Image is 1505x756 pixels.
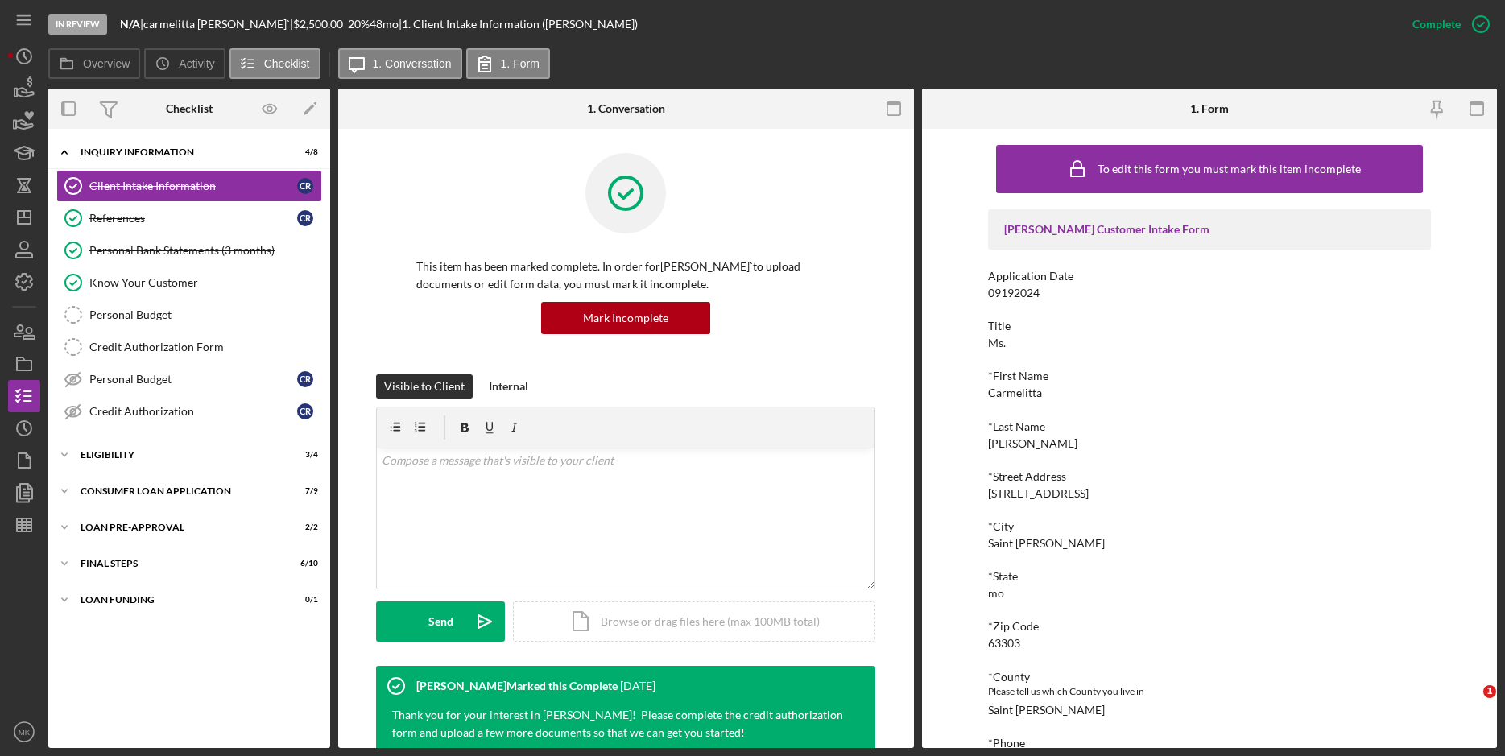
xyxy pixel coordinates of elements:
[1004,223,1415,236] div: [PERSON_NAME] Customer Intake Form
[620,680,655,692] time: 2025-07-30 18:27
[466,48,550,79] button: 1. Form
[384,374,465,399] div: Visible to Client
[81,486,278,496] div: Consumer Loan Application
[81,523,278,532] div: Loan Pre-Approval
[587,102,665,115] div: 1. Conversation
[373,57,452,70] label: 1. Conversation
[83,57,130,70] label: Overview
[289,147,318,157] div: 4 / 8
[289,450,318,460] div: 3 / 4
[56,170,322,202] a: Client Intake Informationcr
[56,395,322,428] a: Credit Authorizationcr
[56,234,322,266] a: Personal Bank Statements (3 months)
[338,48,462,79] button: 1. Conversation
[297,403,313,419] div: c r
[179,57,214,70] label: Activity
[988,270,1431,283] div: Application Date
[81,147,278,157] div: Inquiry Information
[89,212,297,225] div: References
[1098,163,1361,176] div: To edit this form you must mark this item incomplete
[392,706,843,742] p: Thank you for your interest in [PERSON_NAME]! Please complete the credit authorization form and u...
[1483,685,1496,698] span: 1
[229,48,320,79] button: Checklist
[501,57,540,70] label: 1. Form
[988,487,1089,500] div: [STREET_ADDRESS]
[988,704,1105,717] div: Saint [PERSON_NAME]
[56,331,322,363] a: Credit Authorization Form
[988,287,1040,300] div: 09192024
[81,450,278,460] div: Eligibility
[988,684,1431,700] div: Please tell us which County you live in
[416,258,835,294] p: This item has been marked complete. In order for [PERSON_NAME]` to upload documents or edit form ...
[988,637,1020,650] div: 63303
[120,18,143,31] div: |
[81,595,278,605] div: Loan Funding
[89,244,321,257] div: Personal Bank Statements (3 months)
[48,14,107,35] div: In Review
[988,570,1431,583] div: *State
[89,373,297,386] div: Personal Budget
[370,18,399,31] div: 48 mo
[289,486,318,496] div: 7 / 9
[1450,685,1489,724] iframe: Intercom live chat
[143,18,293,31] div: carmelitta [PERSON_NAME]` |
[297,210,313,226] div: c r
[89,341,321,353] div: Credit Authorization Form
[56,363,322,395] a: Personal Budgetcr
[348,18,370,31] div: 20 %
[988,537,1105,550] div: Saint [PERSON_NAME]
[489,374,528,399] div: Internal
[481,374,536,399] button: Internal
[48,48,140,79] button: Overview
[297,178,313,194] div: c r
[89,308,321,321] div: Personal Budget
[988,437,1077,450] div: [PERSON_NAME]
[988,420,1431,433] div: *Last Name
[541,302,710,334] button: Mark Incomplete
[264,57,310,70] label: Checklist
[81,559,278,568] div: FINAL STEPS
[56,266,322,299] a: Know Your Customer
[376,601,505,642] button: Send
[988,671,1431,684] div: *County
[428,601,453,642] div: Send
[56,299,322,331] a: Personal Budget
[988,737,1431,750] div: *Phone
[988,370,1431,382] div: *First Name
[89,276,321,289] div: Know Your Customer
[988,470,1431,483] div: *Street Address
[988,520,1431,533] div: *City
[416,680,618,692] div: [PERSON_NAME] Marked this Complete
[120,17,140,31] b: N/A
[583,302,668,334] div: Mark Incomplete
[297,371,313,387] div: c r
[166,102,213,115] div: Checklist
[56,202,322,234] a: Referencescr
[289,595,318,605] div: 0 / 1
[289,523,318,532] div: 2 / 2
[19,728,31,737] text: MK
[988,620,1431,633] div: *Zip Code
[376,374,473,399] button: Visible to Client
[988,386,1042,399] div: Carmelitta
[144,48,225,79] button: Activity
[89,180,297,192] div: Client Intake Information
[289,559,318,568] div: 6 / 10
[8,716,40,748] button: MK
[1412,8,1461,40] div: Complete
[1190,102,1229,115] div: 1. Form
[89,405,297,418] div: Credit Authorization
[1396,8,1497,40] button: Complete
[988,320,1431,333] div: Title
[988,337,1006,349] div: Ms.
[293,18,348,31] div: $2,500.00
[399,18,638,31] div: | 1. Client Intake Information ([PERSON_NAME])
[988,587,1004,600] div: mo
